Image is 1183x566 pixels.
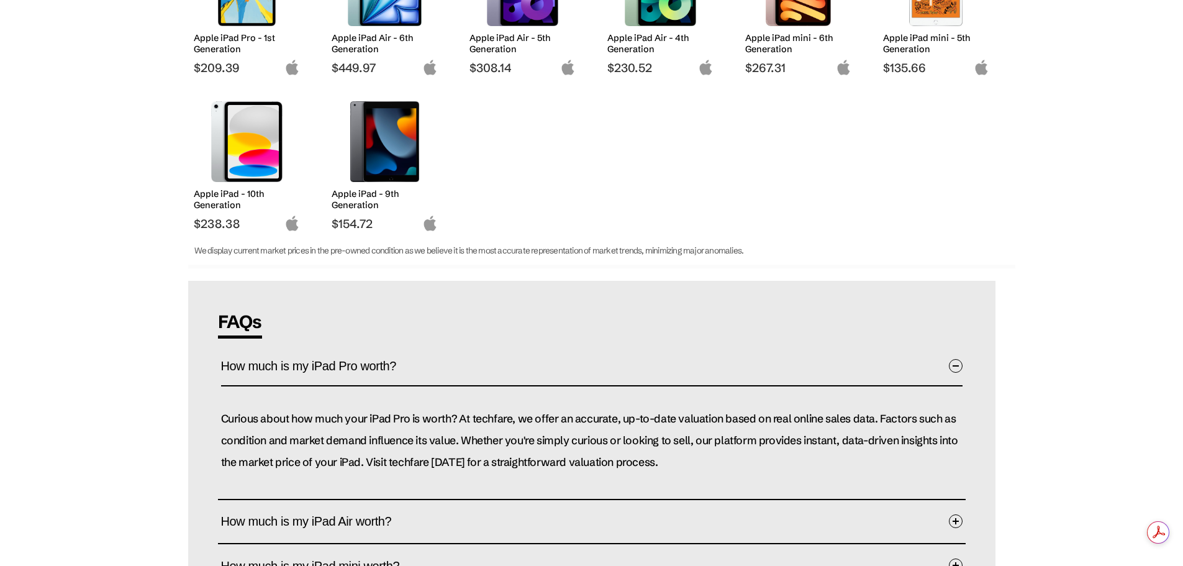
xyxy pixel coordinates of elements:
img: apple-logo [422,60,438,75]
a: Apple iPad (9th Generation) Apple iPad - 9th Generation $154.72 apple-logo [326,95,444,231]
h2: Apple iPad - 10th Generation [194,188,300,211]
p: We display current market prices in the pre-owned condition as we believe it is the most accurate... [194,244,969,258]
img: apple-logo [560,60,576,75]
button: How much is my iPad Pro worth? [221,348,963,386]
span: $308.14 [469,60,576,75]
h2: Apple iPad Air - 6th Generation [332,32,438,55]
p: Curious about how much your iPad Pro is worth? At techfare, we offer an accurate, up-to-date valu... [221,408,963,474]
span: How much is my iPad Pro worth? [221,347,415,385]
span: How much is my iPad Air worth? [221,502,410,541]
img: Apple iPad (9th Generation) [341,101,428,182]
span: $135.66 [883,60,989,75]
span: $230.52 [607,60,714,75]
span: $449.97 [332,60,438,75]
h2: Apple iPad Air - 4th Generation [607,32,714,55]
img: apple-logo [284,216,300,231]
button: How much is my iPad Air worth? [221,503,963,541]
h2: Apple iPad - 9th Generation [332,188,438,211]
span: $154.72 [332,216,438,231]
h2: Apple iPad mini - 6th Generation [745,32,851,55]
span: $209.39 [194,60,300,75]
span: $238.38 [194,216,300,231]
span: FAQs [218,311,262,339]
img: apple-logo [974,60,989,75]
span: $267.31 [745,60,851,75]
h2: Apple iPad mini - 5th Generation [883,32,989,55]
h2: Apple iPad Pro - 1st Generation [194,32,300,55]
img: apple-logo [422,216,438,231]
img: apple-logo [836,60,851,75]
img: apple-logo [284,60,300,75]
h2: Apple iPad Air - 5th Generation [469,32,576,55]
img: Apple iPad (10th Generation) [203,101,291,182]
a: Apple iPad (10th Generation) Apple iPad - 10th Generation $238.38 apple-logo [188,95,306,231]
img: apple-logo [698,60,714,75]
